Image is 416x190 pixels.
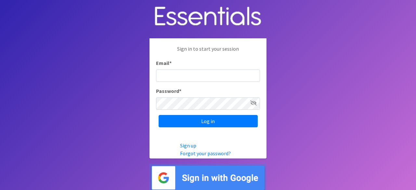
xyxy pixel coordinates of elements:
abbr: required [169,60,172,66]
label: Password [156,87,181,95]
p: Sign in to start your session [156,45,260,59]
a: Sign up [180,142,196,149]
label: Email [156,59,172,67]
abbr: required [179,88,181,94]
a: Forgot your password? [180,150,231,157]
input: Log in [159,115,258,127]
